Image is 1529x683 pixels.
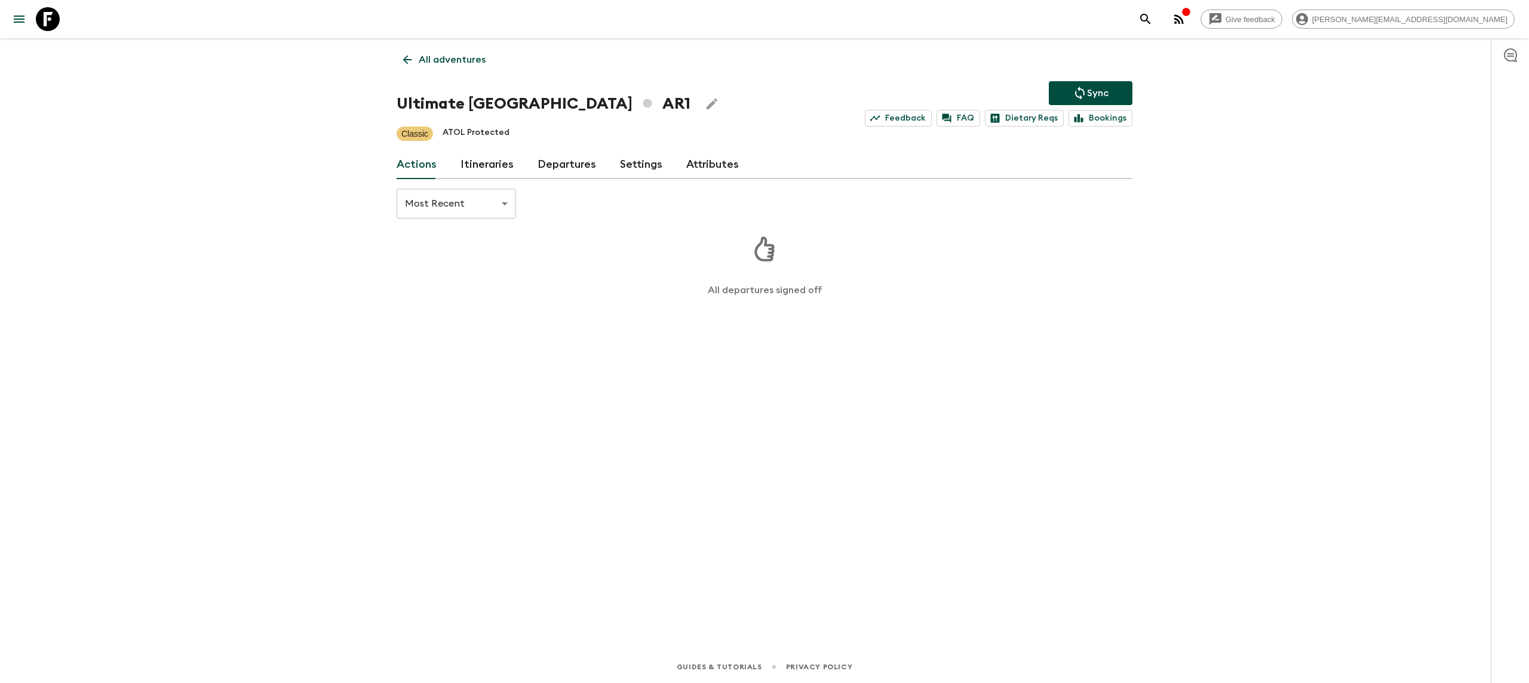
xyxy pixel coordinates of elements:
p: All adventures [419,53,486,67]
a: Bookings [1069,110,1132,127]
a: Feedback [865,110,932,127]
div: Most Recent [397,187,516,220]
a: Guides & Tutorials [677,660,762,673]
a: FAQ [937,110,980,127]
p: Sync [1087,86,1109,100]
h1: Ultimate [GEOGRAPHIC_DATA] AR1 [397,92,690,116]
span: Give feedback [1219,15,1282,24]
a: Dietary Reqs [985,110,1064,127]
div: [PERSON_NAME][EMAIL_ADDRESS][DOMAIN_NAME] [1292,10,1515,29]
a: Settings [620,150,662,179]
a: Privacy Policy [786,660,852,673]
span: [PERSON_NAME][EMAIL_ADDRESS][DOMAIN_NAME] [1306,15,1514,24]
p: Classic [401,128,428,140]
button: Edit Adventure Title [700,92,724,116]
a: Give feedback [1201,10,1282,29]
a: Attributes [686,150,739,179]
a: Departures [538,150,596,179]
p: All departures signed off [708,284,822,296]
p: ATOL Protected [443,127,509,141]
a: Actions [397,150,437,179]
button: search adventures [1134,7,1158,31]
a: All adventures [397,48,492,72]
button: menu [7,7,31,31]
button: Sync adventure departures to the booking engine [1049,81,1132,105]
a: Itineraries [460,150,514,179]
